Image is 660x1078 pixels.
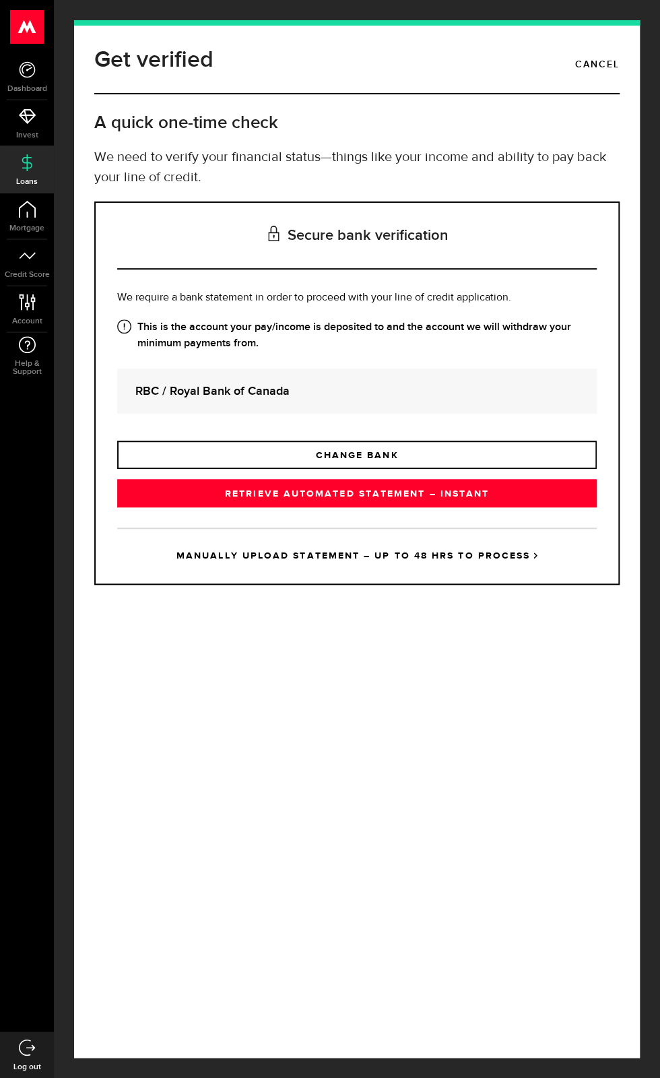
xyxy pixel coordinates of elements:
span: We require a bank statement in order to proceed with your line of credit application. [117,292,511,303]
a: Cancel [575,53,620,76]
h1: Get verified [94,42,213,77]
strong: This is the account your pay/income is deposited to and the account we will withdraw your minimum... [117,319,597,352]
h2: A quick one-time check [94,112,620,134]
button: Open LiveChat chat widget [11,5,51,46]
h3: Secure bank verification [117,203,597,269]
p: We need to verify your financial status—things like your income and ability to pay back your line... [94,148,620,188]
a: RETRIEVE AUTOMATED STATEMENT – INSTANT [117,479,597,507]
strong: RBC / Royal Bank of Canada [135,382,579,400]
a: CHANGE BANK [117,441,597,469]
